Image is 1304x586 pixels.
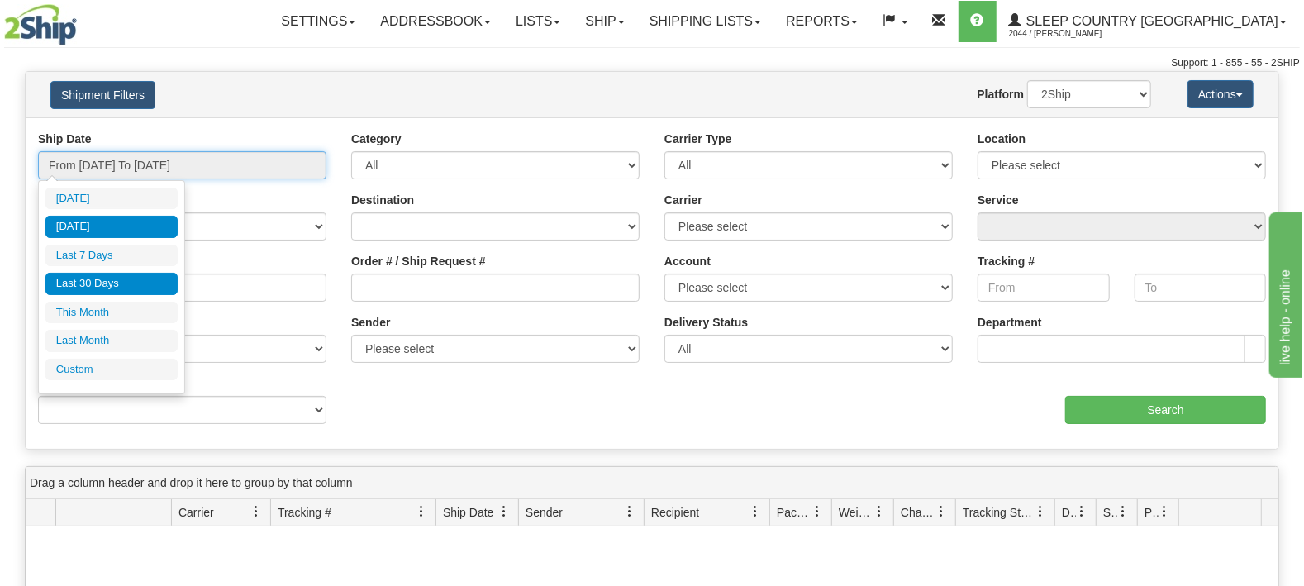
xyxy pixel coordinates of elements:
[351,131,402,147] label: Category
[651,504,699,521] span: Recipient
[1150,498,1178,526] a: Pickup Status filter column settings
[1068,498,1096,526] a: Delivery Status filter column settings
[865,498,893,526] a: Weight filter column settings
[50,81,155,109] button: Shipment Filters
[351,314,390,331] label: Sender
[664,314,748,331] label: Delivery Status
[242,498,270,526] a: Carrier filter column settings
[664,192,702,208] label: Carrier
[178,504,214,521] span: Carrier
[773,1,870,42] a: Reports
[803,498,831,526] a: Packages filter column settings
[1135,274,1267,302] input: To
[927,498,955,526] a: Charge filter column settings
[45,245,178,267] li: Last 7 Days
[269,1,368,42] a: Settings
[503,1,573,42] a: Lists
[1022,14,1278,28] span: Sleep Country [GEOGRAPHIC_DATA]
[978,253,1035,269] label: Tracking #
[1266,208,1302,377] iframe: chat widget
[839,504,873,521] span: Weight
[26,467,1278,499] div: grid grouping header
[1109,498,1137,526] a: Shipment Issues filter column settings
[1026,498,1054,526] a: Tracking Status filter column settings
[45,188,178,210] li: [DATE]
[777,504,811,521] span: Packages
[1103,504,1117,521] span: Shipment Issues
[407,498,435,526] a: Tracking # filter column settings
[12,10,153,30] div: live help - online
[901,504,935,521] span: Charge
[368,1,503,42] a: Addressbook
[278,504,331,521] span: Tracking #
[4,4,77,45] img: logo2044.jpg
[45,216,178,238] li: [DATE]
[616,498,644,526] a: Sender filter column settings
[573,1,636,42] a: Ship
[38,131,92,147] label: Ship Date
[1065,396,1266,424] input: Search
[664,253,711,269] label: Account
[443,504,493,521] span: Ship Date
[1187,80,1254,108] button: Actions
[45,359,178,381] li: Custom
[978,192,1019,208] label: Service
[977,86,1024,102] label: Platform
[351,253,486,269] label: Order # / Ship Request #
[1145,504,1159,521] span: Pickup Status
[351,192,414,208] label: Destination
[526,504,563,521] span: Sender
[637,1,773,42] a: Shipping lists
[978,274,1110,302] input: From
[45,273,178,295] li: Last 30 Days
[997,1,1299,42] a: Sleep Country [GEOGRAPHIC_DATA] 2044 / [PERSON_NAME]
[45,302,178,324] li: This Month
[978,314,1042,331] label: Department
[978,131,1026,147] label: Location
[741,498,769,526] a: Recipient filter column settings
[490,498,518,526] a: Ship Date filter column settings
[963,504,1035,521] span: Tracking Status
[1009,26,1133,42] span: 2044 / [PERSON_NAME]
[664,131,731,147] label: Carrier Type
[4,56,1300,70] div: Support: 1 - 855 - 55 - 2SHIP
[1062,504,1076,521] span: Delivery Status
[45,330,178,352] li: Last Month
